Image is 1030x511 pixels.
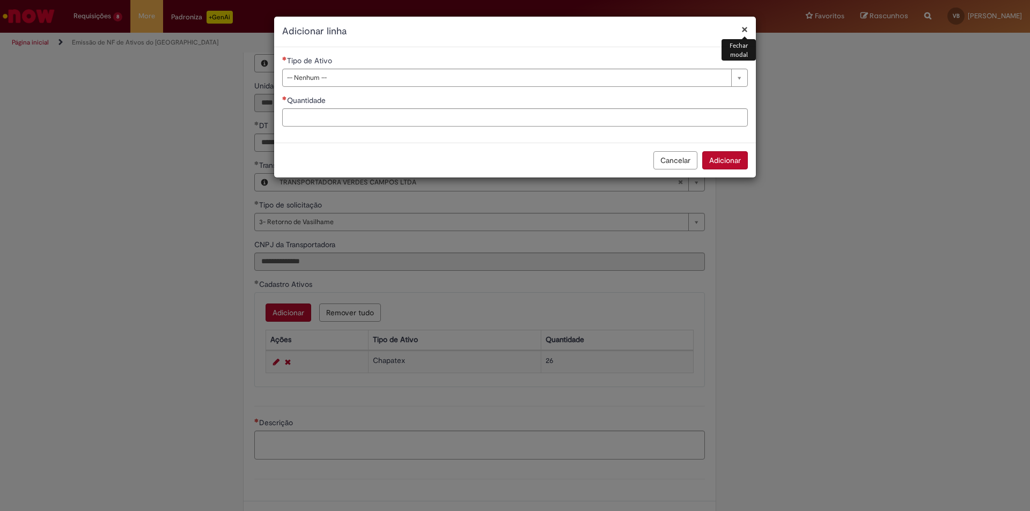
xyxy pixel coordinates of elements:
[282,56,287,61] span: Necessários
[287,56,334,65] span: Tipo de Ativo
[722,39,756,61] div: Fechar modal
[287,69,726,86] span: -- Nenhum --
[282,25,748,39] h2: Adicionar linha
[741,24,748,35] button: Fechar modal
[282,108,748,127] input: Quantidade
[653,151,697,169] button: Cancelar
[702,151,748,169] button: Adicionar
[282,96,287,100] span: Necessários
[287,95,328,105] span: Quantidade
